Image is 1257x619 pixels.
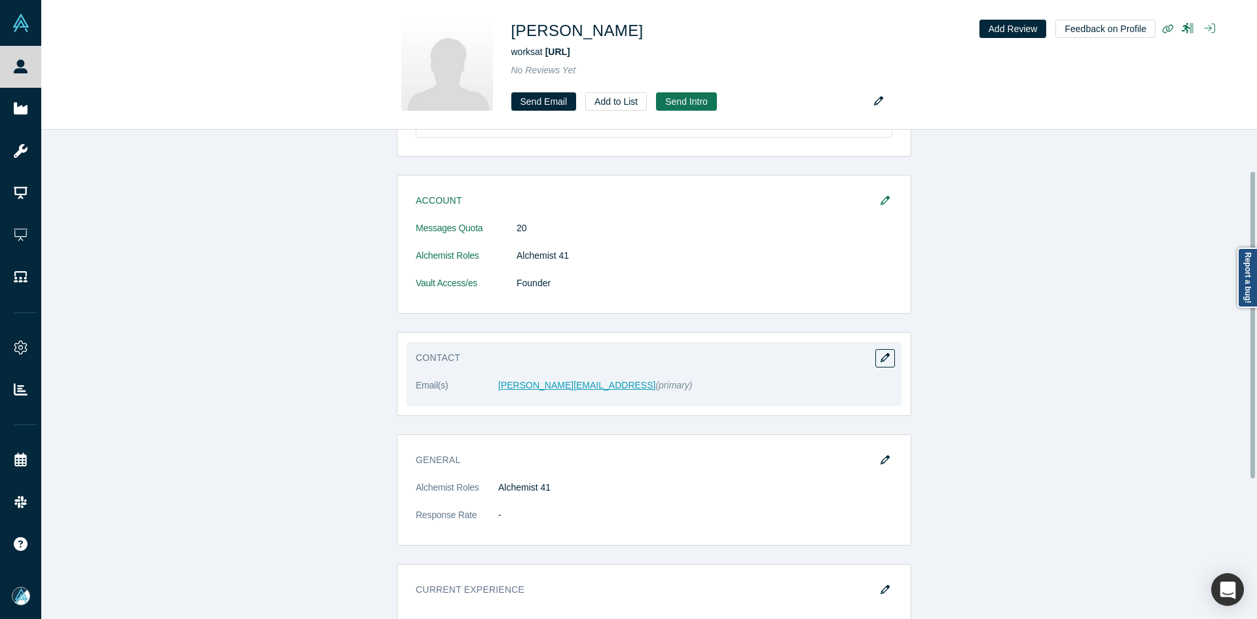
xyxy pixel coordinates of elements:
a: [URL] [545,47,570,57]
a: [PERSON_NAME][EMAIL_ADDRESS] [498,380,655,390]
span: works at [511,47,570,57]
dt: Response Rate [416,508,498,536]
h3: Current Experience [416,583,874,597]
button: Send Intro [656,92,717,111]
button: Add Review [979,20,1047,38]
a: Report a bug! [1237,248,1257,308]
dd: Alchemist 41 [498,481,892,495]
dd: 20 [517,221,892,235]
span: (primary) [655,380,692,390]
h3: Account [416,194,874,208]
dd: - [498,508,892,522]
h3: Contact [416,351,874,365]
span: No Reviews Yet [511,65,576,75]
dt: Email(s) [416,379,498,406]
img: Mia Scott's Account [12,587,30,605]
a: Send Email [511,92,577,111]
img: Deana Anglin's Profile Image [401,19,493,111]
dd: Founder [517,276,892,290]
dt: Alchemist Roles [416,481,498,508]
img: Alchemist Vault Logo [12,14,30,32]
h3: General [416,453,874,467]
dt: Messages Quota [416,221,517,249]
h1: [PERSON_NAME] [511,19,644,43]
dt: Vault Access/es [416,276,517,304]
button: Feedback on Profile [1055,20,1156,38]
button: Add to List [585,92,647,111]
dt: Alchemist Roles [416,249,517,276]
dd: Alchemist 41 [517,249,892,263]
